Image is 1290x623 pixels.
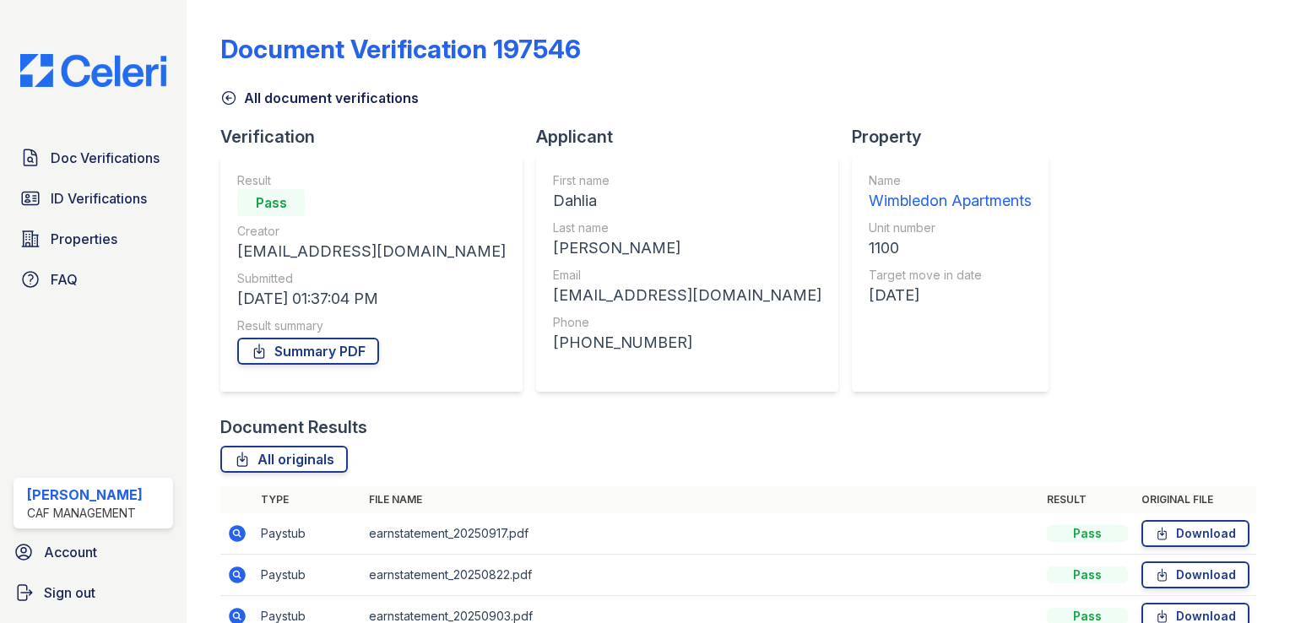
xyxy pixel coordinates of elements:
[852,125,1062,149] div: Property
[237,240,506,263] div: [EMAIL_ADDRESS][DOMAIN_NAME]
[553,331,821,355] div: [PHONE_NUMBER]
[1047,525,1128,542] div: Pass
[237,172,506,189] div: Result
[237,338,379,365] a: Summary PDF
[237,189,305,216] div: Pass
[27,485,143,505] div: [PERSON_NAME]
[553,284,821,307] div: [EMAIL_ADDRESS][DOMAIN_NAME]
[536,125,852,149] div: Applicant
[553,219,821,236] div: Last name
[14,263,173,296] a: FAQ
[553,189,821,213] div: Dahlia
[44,542,97,562] span: Account
[362,555,1040,596] td: earnstatement_20250822.pdf
[869,236,1032,260] div: 1100
[51,188,147,209] span: ID Verifications
[1040,486,1135,513] th: Result
[237,317,506,334] div: Result summary
[51,229,117,249] span: Properties
[1141,520,1249,547] a: Download
[44,582,95,603] span: Sign out
[237,223,506,240] div: Creator
[27,505,143,522] div: CAF Management
[869,267,1032,284] div: Target move in date
[7,535,180,569] a: Account
[553,267,821,284] div: Email
[51,148,160,168] span: Doc Verifications
[220,415,367,439] div: Document Results
[220,34,581,64] div: Document Verification 197546
[7,54,180,87] img: CE_Logo_Blue-a8612792a0a2168367f1c8372b55b34899dd931a85d93a1a3d3e32e68fde9ad4.png
[869,284,1032,307] div: [DATE]
[362,486,1040,513] th: File name
[220,446,348,473] a: All originals
[1135,486,1256,513] th: Original file
[869,219,1032,236] div: Unit number
[51,269,78,290] span: FAQ
[14,222,173,256] a: Properties
[553,236,821,260] div: [PERSON_NAME]
[869,172,1032,213] a: Name Wimbledon Apartments
[869,189,1032,213] div: Wimbledon Apartments
[14,181,173,215] a: ID Verifications
[220,88,419,108] a: All document verifications
[237,287,506,311] div: [DATE] 01:37:04 PM
[362,513,1040,555] td: earnstatement_20250917.pdf
[14,141,173,175] a: Doc Verifications
[220,125,536,149] div: Verification
[254,513,362,555] td: Paystub
[1141,561,1249,588] a: Download
[254,555,362,596] td: Paystub
[7,576,180,609] a: Sign out
[869,172,1032,189] div: Name
[1047,566,1128,583] div: Pass
[237,270,506,287] div: Submitted
[553,172,821,189] div: First name
[254,486,362,513] th: Type
[553,314,821,331] div: Phone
